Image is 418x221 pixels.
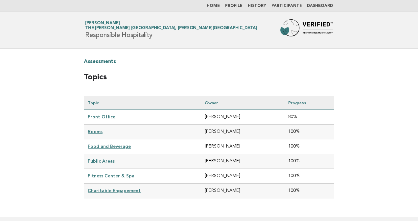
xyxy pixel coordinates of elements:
[207,4,220,8] a: Home
[284,110,334,125] td: 80%
[88,114,115,119] a: Front Office
[284,125,334,139] td: 100%
[201,169,284,184] td: [PERSON_NAME]
[284,96,334,110] th: Progress
[84,72,334,88] h2: Topics
[88,158,115,164] a: Public Areas
[201,139,284,154] td: [PERSON_NAME]
[201,154,284,169] td: [PERSON_NAME]
[201,96,284,110] th: Owner
[84,96,201,110] th: Topic
[85,21,257,38] h1: Responsible Hospitality
[248,4,266,8] a: History
[284,184,334,198] td: 100%
[201,184,284,198] td: [PERSON_NAME]
[284,154,334,169] td: 100%
[201,110,284,125] td: [PERSON_NAME]
[307,4,333,8] a: Dashboard
[88,129,103,134] a: Rooms
[225,4,243,8] a: Profile
[284,169,334,184] td: 100%
[88,188,141,193] a: Charitable Engagement
[85,21,257,30] a: [PERSON_NAME]The [PERSON_NAME] [GEOGRAPHIC_DATA], [PERSON_NAME][GEOGRAPHIC_DATA]
[85,26,257,30] span: The [PERSON_NAME] [GEOGRAPHIC_DATA], [PERSON_NAME][GEOGRAPHIC_DATA]
[201,125,284,139] td: [PERSON_NAME]
[88,173,134,178] a: Fitness Center & Spa
[88,144,131,149] a: Food and Beverage
[84,56,116,67] a: Assessments
[280,19,333,40] img: Forbes Travel Guide
[284,139,334,154] td: 100%
[271,4,302,8] a: Participants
